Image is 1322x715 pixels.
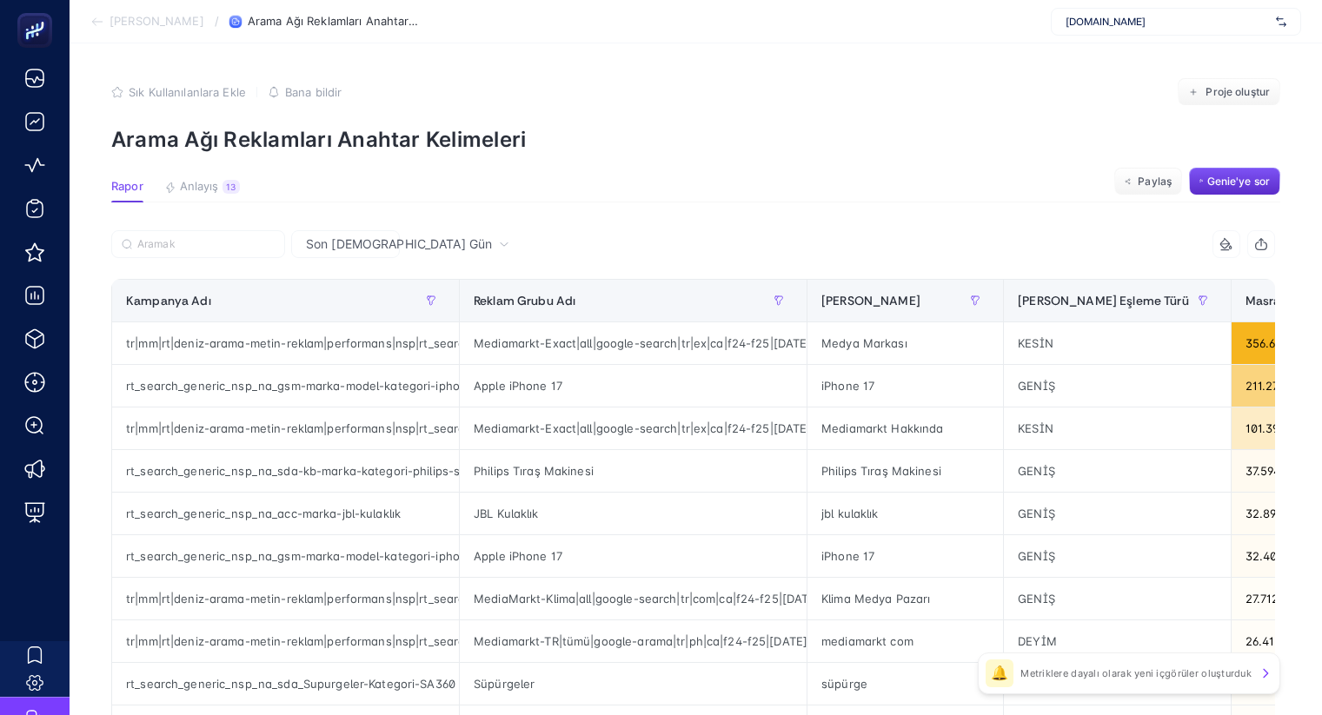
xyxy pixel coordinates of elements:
[180,180,219,194] span: Anlayış
[126,294,211,308] span: Kampanya Adı
[126,506,401,520] font: rt_search_generic_nsp_na_acc-marka-jbl-kulaklık
[1206,85,1270,99] span: Proje oluştur
[474,677,535,691] font: Süpürgeler
[1246,294,1285,308] span: Masraf
[215,14,219,28] span: /
[474,506,539,520] font: JBL Kulaklık
[474,421,952,435] font: Mediamarkt-Exact|all|google-search|tr|ex|ca|f24-f25|[DATE]|[DATE]|NA|OSE0003NPY
[474,294,575,308] span: Reklam Grubu Adı
[474,379,562,393] font: Apple iPhone 17
[126,336,815,350] font: tr|mm|rt|deniz-arama-metin-reklam|performans|nsp|rt_search_brand_nsp_na_pure-tam|na|d2c|Arama-Mar...
[129,85,246,99] span: Sık Kullanılanlara Ekle
[821,549,874,563] font: iPhone 17
[1246,379,1303,393] font: 211.278,63
[306,235,492,253] span: Son [DEMOGRAPHIC_DATA] Gün
[474,592,963,606] font: MediaMarkt-Klima|all|google-search|tr|com|ca|f24-f25|[DATE]|[DATE]|NA|OSE0003NTM
[126,634,834,648] font: tr|mm|rt|deniz-arama-metin-reklam|performans|nsp|rt_search_brand_nsp_na_pure-phrase|na|d2c|Arama-...
[821,634,913,648] font: mediamarkt com
[1246,634,1299,648] font: 26.415,46
[1018,294,1189,308] span: [PERSON_NAME] Eşleme Türü
[1138,175,1172,189] span: Paylaş
[821,506,879,520] font: jbl kulaklık
[1018,592,1055,606] font: GENİŞ
[1020,666,1252,680] p: Metriklere dayalı olarak yeni içgörüler oluşturduk
[137,238,275,251] input: Aramak
[1276,13,1286,30] img: svg%3e
[126,549,474,563] font: rt_search_generic_nsp_na_gsm-marka-model-kategori-iphone
[285,85,342,99] span: Bana bildir
[821,294,920,308] span: [PERSON_NAME]
[1207,175,1270,189] span: Genie'ye sor
[1246,336,1303,350] font: 356.631,31
[474,634,953,648] font: Mediamarkt-TR|tümü|google-arama|tr|ph|ca|f24-f25|[DATE]|[DATE]|NA|OSE0003NQW
[1066,15,1269,29] span: [DOMAIN_NAME]
[1018,464,1055,478] font: GENİŞ
[126,677,455,691] font: rt_search_generic_nsp_na_sda_Supurgeler-Kategori-SA360
[111,180,143,194] span: Rapor
[223,180,240,194] div: 13
[126,464,571,478] font: rt_search_generic_nsp_na_sda-kb-marka-kategori-philips-sağlık-bakim-ürünleri
[474,549,562,563] font: Apple iPhone 17
[1246,506,1300,520] font: 32.895,09
[1178,78,1280,106] button: Proje oluştur
[1018,421,1053,435] font: KESİN
[1189,168,1280,195] button: Genie'ye sor
[1018,506,1055,520] font: GENİŞ
[1018,379,1055,393] font: GENİŞ
[111,85,246,99] button: Sık Kullanılanlara Ekle
[268,85,342,99] button: Bana bildir
[474,336,952,350] font: Mediamarkt-Exact|all|google-search|tr|ex|ca|f24-f25|[DATE]|[DATE]|NA|OSE0003NPY
[1246,464,1299,478] font: 37.594,05
[248,15,422,29] span: Arama Ağı Reklamları Anahtar Kelimeleri
[821,379,874,393] font: iPhone 17
[1246,421,1304,435] font: 101.390,22
[474,464,594,478] font: Philips Tıraş Makinesi
[986,659,1013,687] div: 🔔
[1018,634,1057,648] font: DEYİM
[111,127,1280,152] p: Arama Ağı Reklamları Anahtar Kelimeleri
[821,421,943,435] font: Mediamarkt Hakkında
[1018,336,1053,350] font: KESİN
[1246,549,1299,563] font: 32.409,89
[821,592,930,606] font: Klima Medya Pazarı
[126,379,491,393] font: rt_search_generic_nsp_na_gsm-marka-model-kategori-iphone-17
[110,15,204,29] span: [PERSON_NAME]
[821,677,867,691] font: süpürge
[1246,592,1296,606] font: 27.712,49
[821,464,941,478] font: Philips Tıraş Makinesi
[126,592,869,606] font: tr|mm|rt|deniz-arama-metin-reklam|performans|nsp|rt_search_brand_nsp_na_mda-kategori-klima|na|d2c...
[821,336,907,350] font: Medya Markası
[1018,549,1055,563] font: GENİŞ
[126,421,815,435] font: tr|mm|rt|deniz-arama-metin-reklam|performans|nsp|rt_search_brand_nsp_na_pure-tam|na|d2c|Arama-Mar...
[1114,168,1182,195] button: Paylaş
